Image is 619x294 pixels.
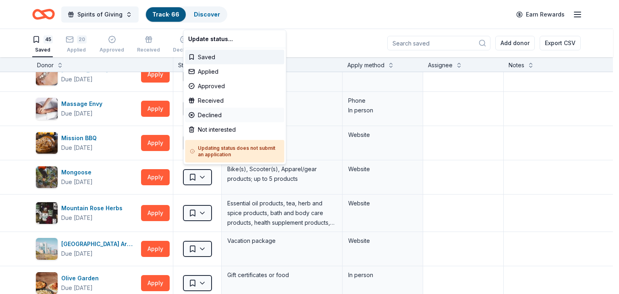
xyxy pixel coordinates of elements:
div: Not interested [185,122,284,137]
div: Update status... [185,32,284,46]
h5: Updating status does not submit an application [190,145,279,158]
div: Saved [185,50,284,64]
div: Approved [185,79,284,93]
div: Applied [185,64,284,79]
div: Declined [185,108,284,122]
div: Received [185,93,284,108]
